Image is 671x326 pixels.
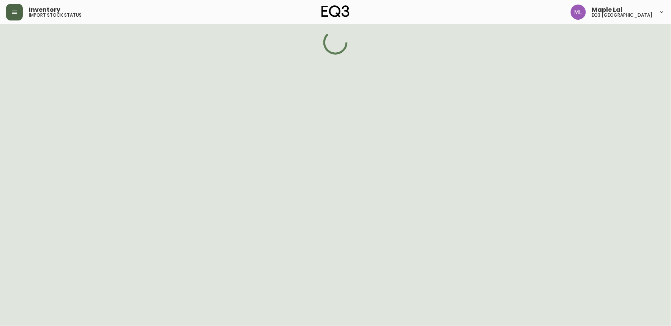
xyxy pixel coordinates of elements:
span: Maple Lai [592,7,623,13]
h5: eq3 [GEOGRAPHIC_DATA] [592,13,653,17]
img: logo [321,5,350,17]
h5: import stock status [29,13,82,17]
span: Inventory [29,7,60,13]
img: 61e28cffcf8cc9f4e300d877dd684943 [571,5,586,20]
